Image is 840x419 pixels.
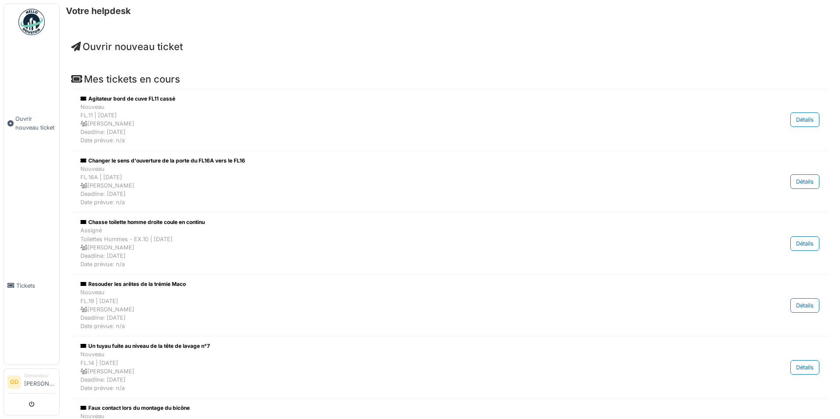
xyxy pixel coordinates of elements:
[80,350,712,392] div: Nouveau FL.14 | [DATE] [PERSON_NAME] Deadline: [DATE] Date prévue: n/a
[7,376,21,389] li: GD
[24,372,56,391] li: [PERSON_NAME]
[24,372,56,379] div: Demandeur
[78,155,822,209] a: Changer le sens d'ouverture de la porte du FL16A vers le FL16 NouveauFL.16A | [DATE] [PERSON_NAME...
[790,174,819,189] div: Détails
[790,236,819,251] div: Détails
[7,372,56,394] a: GD Demandeur[PERSON_NAME]
[16,282,56,290] span: Tickets
[80,342,712,350] div: Un tuyau fuite au niveau de la tête de lavage n°7
[78,340,822,394] a: Un tuyau fuite au niveau de la tête de lavage n°7 NouveauFL.14 | [DATE] [PERSON_NAME]Deadline: [D...
[78,216,822,271] a: Chasse toilette homme droite coule en continu AssignéToilettes Hommes - EX.10 | [DATE] [PERSON_NA...
[66,6,131,16] h6: Votre helpdesk
[18,9,45,35] img: Badge_color-CXgf-gQk.svg
[4,206,59,365] a: Tickets
[78,93,822,147] a: Agitateur bord de cuve FL11 cassé NouveauFL.11 | [DATE] [PERSON_NAME]Deadline: [DATE]Date prévue:...
[790,298,819,313] div: Détails
[71,41,183,52] a: Ouvrir nouveau ticket
[15,115,56,131] span: Ouvrir nouveau ticket
[80,218,712,226] div: Chasse toilette homme droite coule en continu
[80,157,712,165] div: Changer le sens d'ouverture de la porte du FL16A vers le FL16
[790,112,819,127] div: Détails
[80,404,712,412] div: Faux contact lors du montage du bicône
[80,280,712,288] div: Resouder les arêtes de la trémie Maco
[78,278,822,332] a: Resouder les arêtes de la trémie Maco NouveauFL.19 | [DATE] [PERSON_NAME]Deadline: [DATE]Date pré...
[4,40,59,206] a: Ouvrir nouveau ticket
[80,95,712,103] div: Agitateur bord de cuve FL11 cassé
[80,288,712,330] div: Nouveau FL.19 | [DATE] [PERSON_NAME] Deadline: [DATE] Date prévue: n/a
[80,103,712,145] div: Nouveau FL.11 | [DATE] [PERSON_NAME] Deadline: [DATE] Date prévue: n/a
[80,226,712,268] div: Assigné Toilettes Hommes - EX.10 | [DATE] [PERSON_NAME] Deadline: [DATE] Date prévue: n/a
[790,360,819,375] div: Détails
[80,165,712,207] div: Nouveau FL.16A | [DATE] [PERSON_NAME] Deadline: [DATE] Date prévue: n/a
[71,73,829,85] h4: Mes tickets en cours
